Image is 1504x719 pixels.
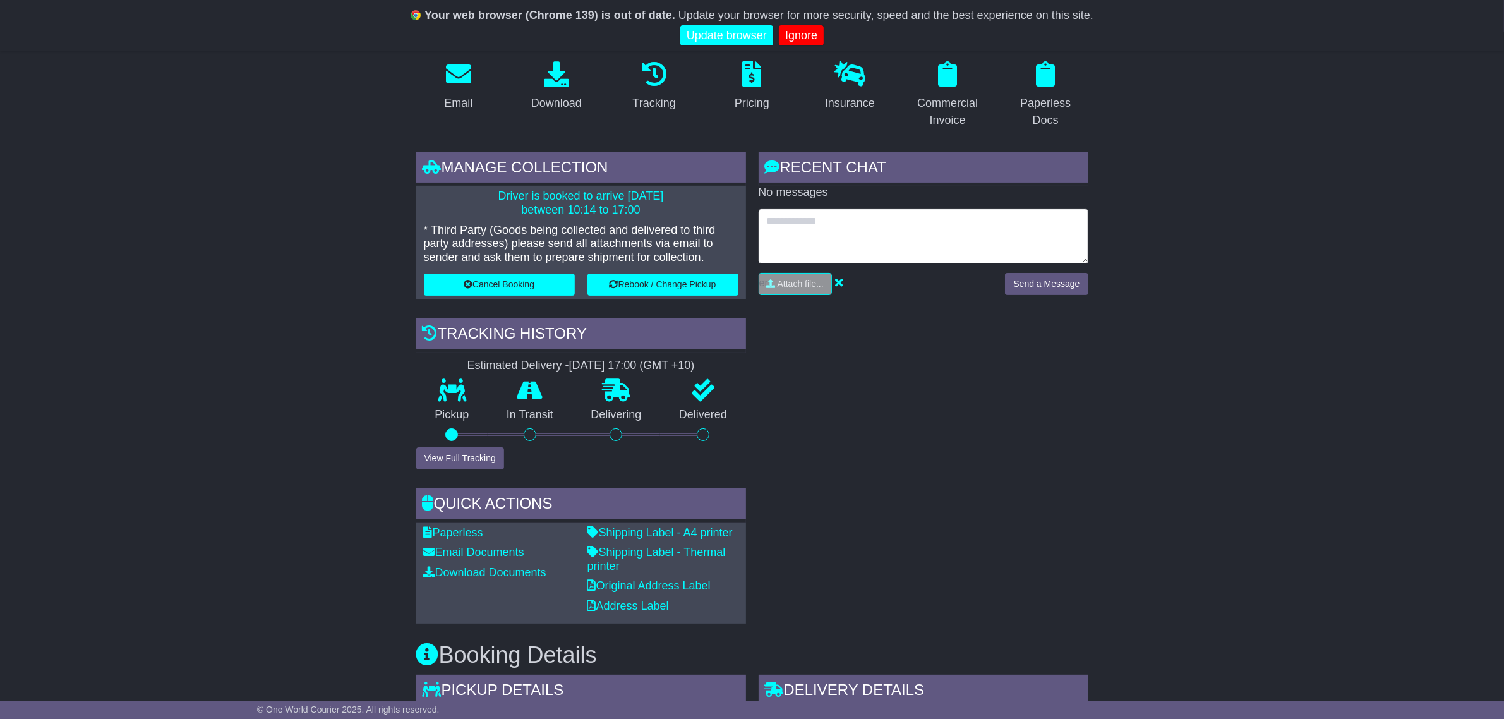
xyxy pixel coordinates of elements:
[587,579,711,592] a: Original Address Label
[416,359,746,373] div: Estimated Delivery -
[905,57,990,133] a: Commercial Invoice
[759,186,1088,200] p: No messages
[416,318,746,353] div: Tracking history
[424,526,483,539] a: Paperless
[572,408,661,422] p: Delivering
[424,224,738,265] p: * Third Party (Goods being collected and delivered to third party addresses) please send all atta...
[587,600,669,612] a: Address Label
[416,488,746,523] div: Quick Actions
[424,9,675,21] b: Your web browser (Chrome 139) is out of date.
[913,95,982,129] div: Commercial Invoice
[424,546,524,559] a: Email Documents
[436,57,481,116] a: Email
[759,152,1088,186] div: RECENT CHAT
[416,675,746,709] div: Pickup Details
[587,526,733,539] a: Shipping Label - A4 printer
[444,95,472,112] div: Email
[416,152,746,186] div: Manage collection
[817,57,883,116] a: Insurance
[424,274,575,296] button: Cancel Booking
[488,408,572,422] p: In Transit
[416,643,1088,668] h3: Booking Details
[735,95,769,112] div: Pricing
[523,57,590,116] a: Download
[660,408,746,422] p: Delivered
[624,57,683,116] a: Tracking
[587,546,726,572] a: Shipping Label - Thermal printer
[587,274,738,296] button: Rebook / Change Pickup
[531,95,582,112] div: Download
[257,704,440,715] span: © One World Courier 2025. All rights reserved.
[632,95,675,112] div: Tracking
[726,57,778,116] a: Pricing
[424,566,546,579] a: Download Documents
[1003,57,1088,133] a: Paperless Docs
[416,447,504,469] button: View Full Tracking
[825,95,875,112] div: Insurance
[779,25,824,46] a: Ignore
[678,9,1093,21] span: Update your browser for more security, speed and the best experience on this site.
[680,25,773,46] a: Update browser
[1011,95,1080,129] div: Paperless Docs
[569,359,695,373] div: [DATE] 17:00 (GMT +10)
[1005,273,1088,295] button: Send a Message
[416,408,488,422] p: Pickup
[424,190,738,217] p: Driver is booked to arrive [DATE] between 10:14 to 17:00
[759,675,1088,709] div: Delivery Details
